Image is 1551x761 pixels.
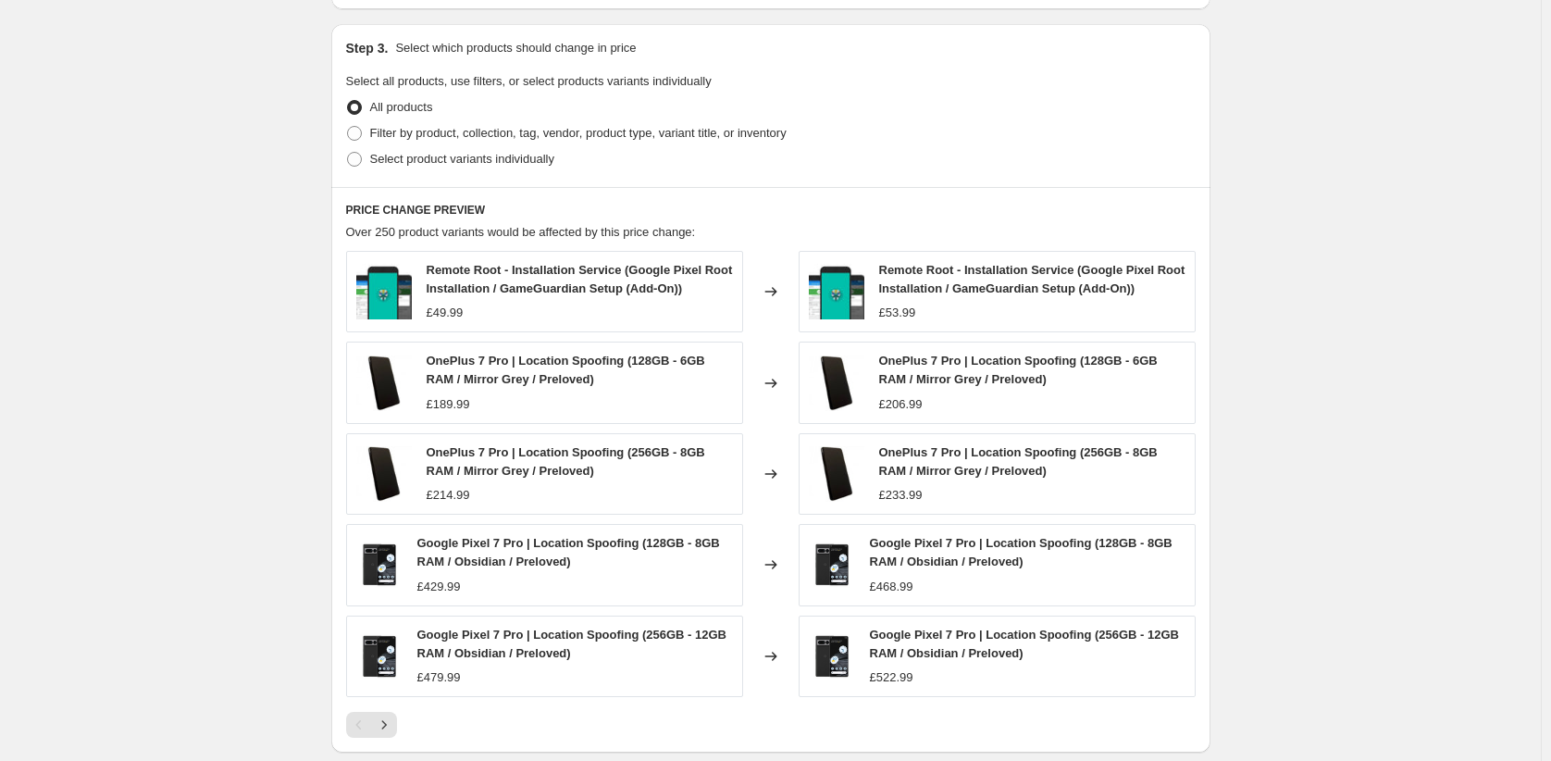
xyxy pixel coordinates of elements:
[346,74,712,88] span: Select all products, use filters, or select products variants individually
[879,395,923,414] div: £206.99
[879,263,1185,295] span: Remote Root - Installation Service (Google Pixel Root Installation / GameGuardian Setup (Add-On))
[879,354,1158,386] span: OnePlus 7 Pro | Location Spoofing (128GB - 6GB RAM / Mirror Grey / Preloved)
[427,445,705,478] span: OnePlus 7 Pro | Location Spoofing (256GB - 8GB RAM / Mirror Grey / Preloved)
[879,304,916,322] div: £53.99
[879,445,1158,478] span: OnePlus 7 Pro | Location Spoofing (256GB - 8GB RAM / Mirror Grey / Preloved)
[346,712,397,738] nav: Pagination
[427,304,464,322] div: £49.99
[809,264,864,319] img: s-l1600_80x.jpg
[370,126,787,140] span: Filter by product, collection, tag, vendor, product type, variant title, or inventory
[427,354,705,386] span: OnePlus 7 Pro | Location Spoofing (128GB - 6GB RAM / Mirror Grey / Preloved)
[356,629,403,684] img: s-l1600_0214534e-590d-42c3-bb70-fc415a00ce03_80x.png
[356,446,412,502] img: OnePlus-7-Pro-_128GB_---Rooted-Android--Pokemon-Go-Spoofing-Phone--OnePlus-1687304245588_80x.jpg
[427,486,470,505] div: £214.99
[370,100,433,114] span: All products
[356,264,412,319] img: s-l1600_80x.jpg
[356,356,412,411] img: OnePlus-7-Pro-_128GB_---Rooted-Android--Pokemon-Go-Spoofing-Phone--OnePlus-1687304245588_80x.jpg
[809,629,855,684] img: s-l1600_0214534e-590d-42c3-bb70-fc415a00ce03_80x.png
[417,536,720,568] span: Google Pixel 7 Pro | Location Spoofing (128GB - 8GB RAM / Obsidian / Preloved)
[427,395,470,414] div: £189.99
[370,152,554,166] span: Select product variants individually
[346,225,696,239] span: Over 250 product variants would be affected by this price change:
[809,537,855,593] img: s-l1600_0214534e-590d-42c3-bb70-fc415a00ce03_80x.png
[870,536,1173,568] span: Google Pixel 7 Pro | Location Spoofing (128GB - 8GB RAM / Obsidian / Preloved)
[356,537,403,593] img: s-l1600_0214534e-590d-42c3-bb70-fc415a00ce03_80x.png
[427,263,733,295] span: Remote Root - Installation Service (Google Pixel Root Installation / GameGuardian Setup (Add-On))
[879,486,923,505] div: £233.99
[417,628,726,660] span: Google Pixel 7 Pro | Location Spoofing (256GB - 12GB RAM / Obsidian / Preloved)
[346,39,389,57] h2: Step 3.
[417,668,461,687] div: £479.99
[346,203,1196,218] h6: PRICE CHANGE PREVIEW
[371,712,397,738] button: Next
[809,446,864,502] img: OnePlus-7-Pro-_128GB_---Rooted-Android--Pokemon-Go-Spoofing-Phone--OnePlus-1687304245588_80x.jpg
[870,668,913,687] div: £522.99
[417,578,461,596] div: £429.99
[870,578,913,596] div: £468.99
[395,39,636,57] p: Select which products should change in price
[809,356,864,411] img: OnePlus-7-Pro-_128GB_---Rooted-Android--Pokemon-Go-Spoofing-Phone--OnePlus-1687304245588_80x.jpg
[870,628,1179,660] span: Google Pixel 7 Pro | Location Spoofing (256GB - 12GB RAM / Obsidian / Preloved)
